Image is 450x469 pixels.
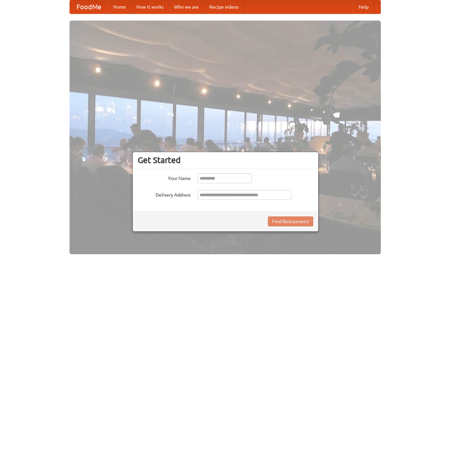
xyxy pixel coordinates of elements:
[169,0,204,14] a: Who we are
[268,216,313,226] button: Find Restaurants!
[138,190,191,198] label: Delivery Address
[138,155,313,165] h3: Get Started
[138,173,191,182] label: Your Name
[108,0,131,14] a: Home
[353,0,374,14] a: Help
[131,0,169,14] a: How it works
[70,0,108,14] a: FoodMe
[204,0,244,14] a: Recipe videos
